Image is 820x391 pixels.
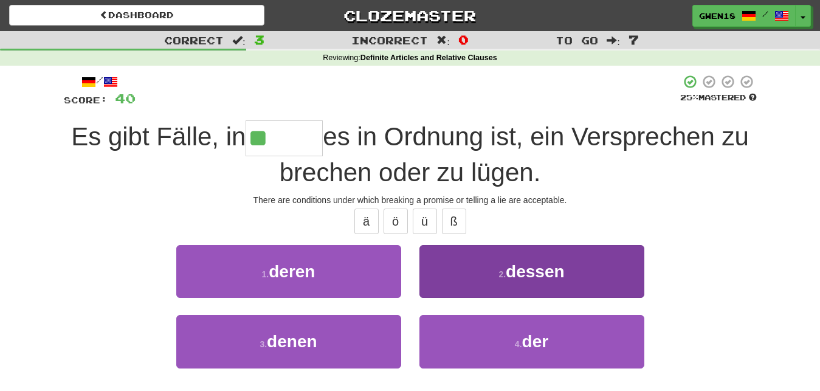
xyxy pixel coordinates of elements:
small: 4 . [515,339,522,349]
button: 4.der [419,315,644,368]
a: gwen18 / [692,5,796,27]
span: 7 [629,32,639,47]
span: : [232,35,246,46]
span: dessen [506,262,565,281]
button: 2.dessen [419,245,644,298]
button: ü [413,209,437,234]
a: Dashboard [9,5,264,26]
span: 3 [254,32,264,47]
span: der [522,332,549,351]
div: Mastered [680,92,757,103]
span: : [607,35,620,46]
span: : [436,35,450,46]
small: 1 . [262,269,269,279]
div: / [64,74,136,89]
span: gwen18 [699,10,736,21]
button: ä [354,209,379,234]
div: There are conditions under which breaking a promise or telling a lie are acceptable. [64,194,757,206]
span: Score: [64,95,108,105]
button: 1.deren [176,245,401,298]
span: 25 % [680,92,698,102]
span: Correct [164,34,224,46]
small: 3 . [260,339,267,349]
span: / [762,10,768,18]
span: deren [269,262,315,281]
button: ß [442,209,466,234]
span: Es gibt Fälle, in [71,122,246,151]
a: Clozemaster [283,5,538,26]
strong: Definite Articles and Relative Clauses [360,54,497,62]
button: ö [384,209,408,234]
span: es in Ordnung ist, ein Versprechen zu brechen oder zu lügen. [280,122,749,187]
span: Incorrect [351,34,428,46]
span: To go [556,34,598,46]
button: 3.denen [176,315,401,368]
small: 2 . [498,269,506,279]
span: 0 [458,32,469,47]
span: 40 [115,91,136,106]
span: denen [267,332,317,351]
